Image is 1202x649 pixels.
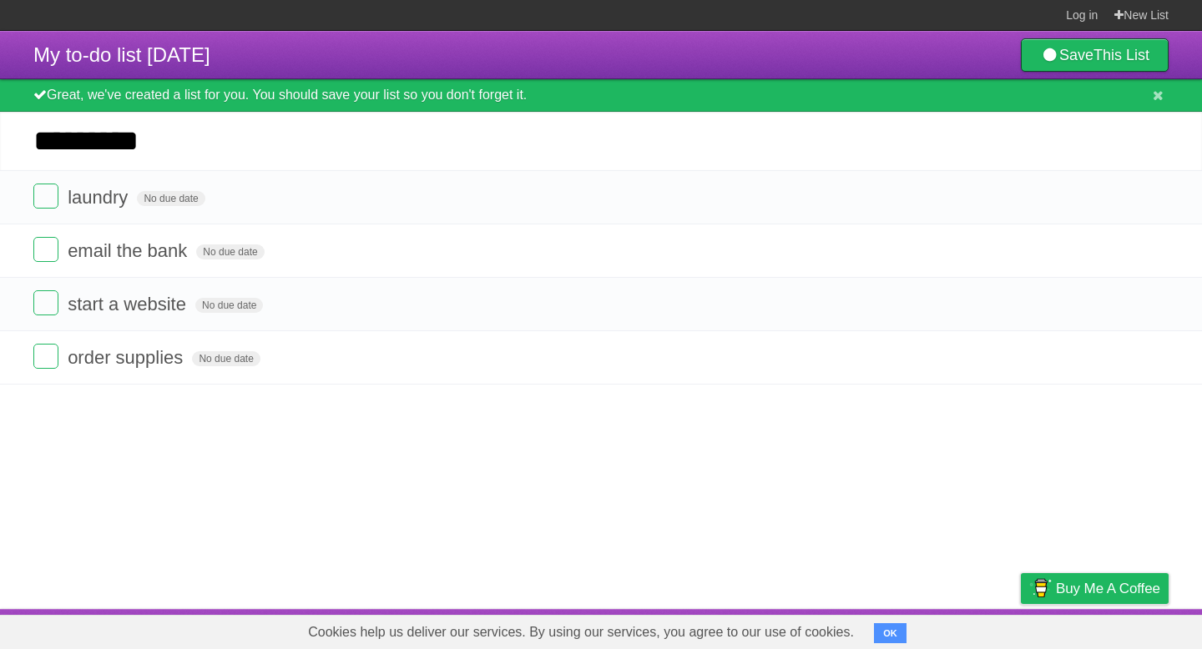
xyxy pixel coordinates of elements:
span: Buy me a coffee [1056,574,1160,603]
a: SaveThis List [1021,38,1169,72]
span: No due date [137,191,205,206]
span: No due date [196,244,264,259]
button: OK [874,623,907,643]
span: My to-do list [DATE] [33,43,210,66]
label: Done [33,184,58,209]
span: start a website [68,294,190,314]
a: Privacy [999,613,1043,645]
img: Buy me a coffee [1029,574,1052,602]
a: About [799,613,834,645]
span: email the bank [68,240,191,261]
label: Done [33,290,58,315]
span: Cookies help us deliver our services. By using our services, you agree to our use of cookies. [291,616,871,649]
span: No due date [195,298,263,313]
label: Done [33,344,58,369]
a: Developers [854,613,922,645]
a: Suggest a feature [1063,613,1169,645]
label: Done [33,237,58,262]
span: No due date [192,351,260,366]
span: order supplies [68,347,187,368]
b: This List [1093,47,1149,63]
a: Buy me a coffee [1021,573,1169,604]
a: Terms [942,613,979,645]
span: laundry [68,187,132,208]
